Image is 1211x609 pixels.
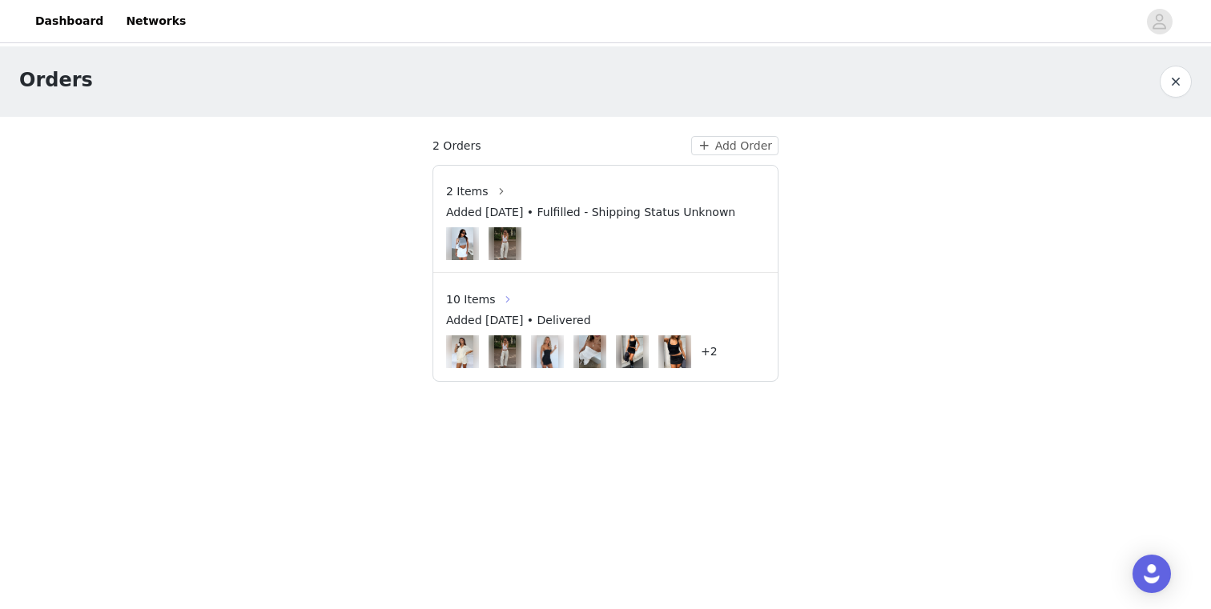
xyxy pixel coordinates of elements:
img: Image Background Blur [573,331,606,372]
img: Image Background Blur [489,223,521,264]
img: Offline Pyjama Set Lemon Meadow Stripe [452,335,473,368]
div: avatar [1152,9,1167,34]
img: West Coast Love Mini Skort White [452,227,473,260]
img: Image Background Blur [531,331,564,372]
h4: +2 [701,343,718,360]
a: Dashboard [26,3,113,39]
h1: Orders [19,66,93,94]
a: Networks [116,3,195,39]
img: Always The Best Mini Skirt Black [622,335,643,368]
button: Add Order [691,136,778,155]
img: Image Background Blur [446,223,479,264]
img: Raised Right, Lead Wrong Lace Mini Dress Black [537,335,558,368]
span: 2 Orders [432,138,481,154]
span: 10 Items [446,291,495,308]
img: Bring The Style Low Rise Wide Leg Jeans Off White [494,335,516,368]
span: Added [DATE] • Fulfilled - Shipping Status Unknown [446,204,735,221]
img: Always The Best Top Black [664,335,686,368]
img: Bring The Style Low Rise Wide Leg Jeans Off White [494,227,516,260]
img: Image Background Blur [616,331,649,372]
div: Open Intercom Messenger [1133,555,1171,593]
img: Image Background Blur [658,331,691,372]
img: Image Background Blur [489,331,521,372]
img: Image Background Blur [446,331,479,372]
span: 2 Items [446,183,489,200]
span: Added [DATE] • Delivered [446,312,591,329]
img: Stroke Of Luck Strapless Top White [579,335,601,368]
